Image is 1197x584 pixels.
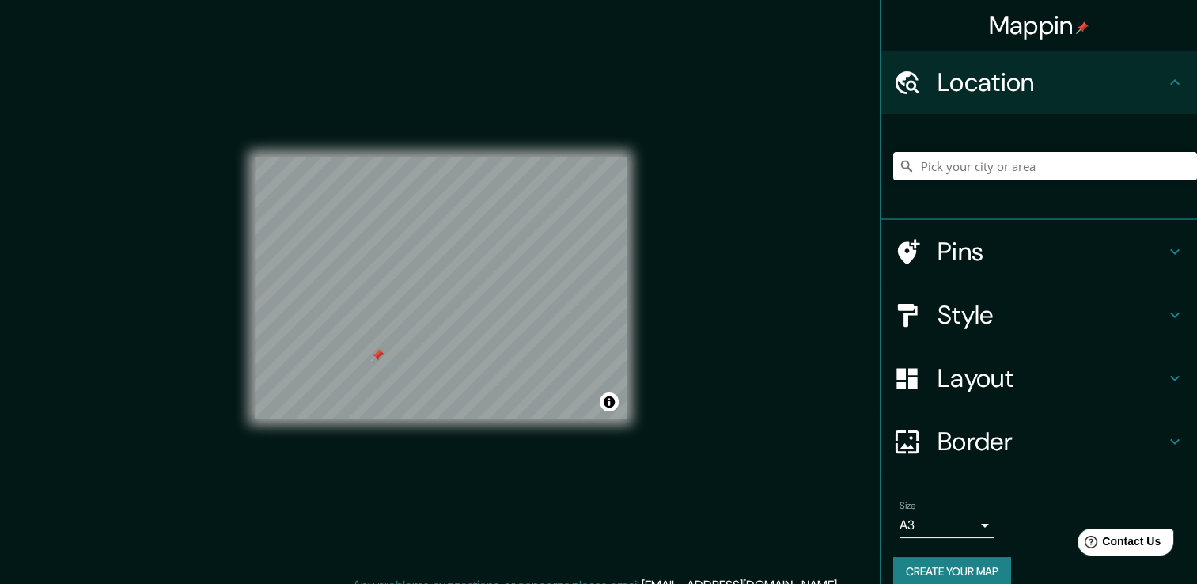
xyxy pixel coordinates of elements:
[938,299,1165,331] h4: Style
[938,426,1165,457] h4: Border
[1076,21,1089,34] img: pin-icon.png
[600,392,619,411] button: Toggle attribution
[938,66,1165,98] h4: Location
[881,220,1197,283] div: Pins
[881,51,1197,114] div: Location
[900,499,916,513] label: Size
[881,283,1197,347] div: Style
[893,152,1197,180] input: Pick your city or area
[938,236,1165,267] h4: Pins
[881,347,1197,410] div: Layout
[881,410,1197,473] div: Border
[989,9,1089,41] h4: Mappin
[938,362,1165,394] h4: Layout
[1056,522,1180,567] iframe: Help widget launcher
[255,157,627,419] canvas: Map
[900,513,994,538] div: A3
